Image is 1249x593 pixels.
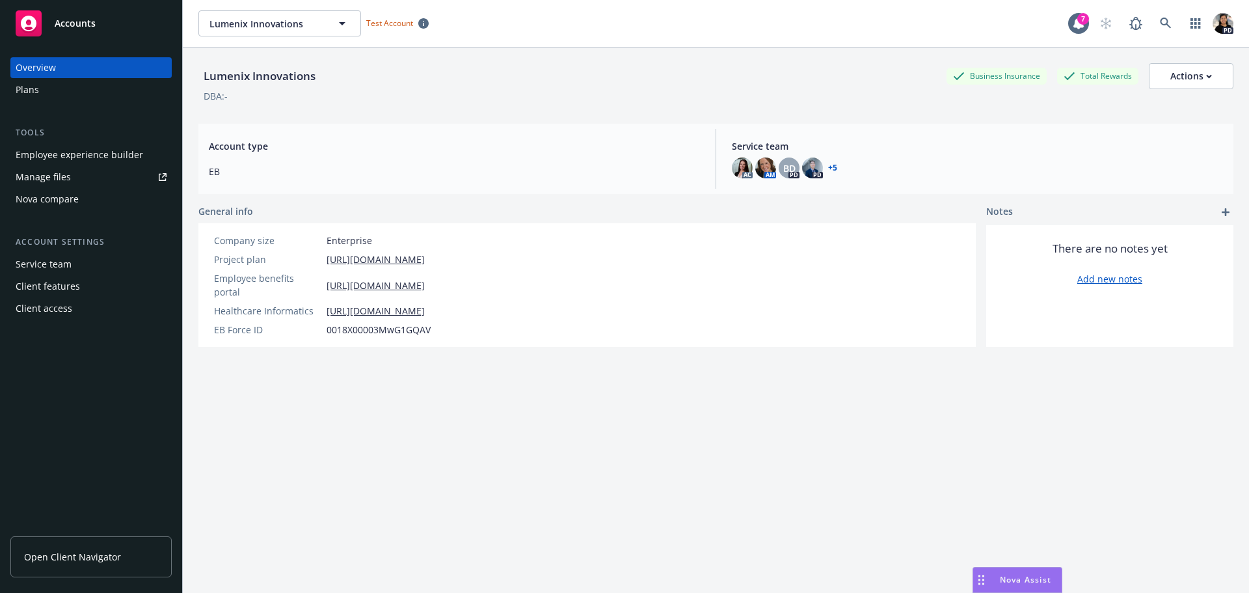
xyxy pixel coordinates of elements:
div: 7 [1077,13,1089,25]
a: Plans [10,79,172,100]
span: Nova Assist [1000,574,1051,585]
button: Nova Assist [973,567,1062,593]
a: Overview [10,57,172,78]
div: EB Force ID [214,323,321,337]
span: Lumenix Innovations [209,17,322,31]
span: There are no notes yet [1053,241,1168,256]
div: Actions [1170,64,1212,89]
a: Client access [10,298,172,319]
button: Actions [1149,63,1233,89]
a: [URL][DOMAIN_NAME] [327,279,425,292]
a: Search [1153,10,1179,36]
img: photo [1213,13,1233,34]
div: Lumenix Innovations [198,68,321,85]
div: DBA: - [204,89,228,103]
div: Client features [16,276,80,297]
a: Add new notes [1077,272,1142,286]
div: Healthcare Informatics [214,304,321,318]
span: Enterprise [327,234,372,247]
a: Manage files [10,167,172,187]
span: Account type [209,139,700,153]
span: Open Client Navigator [24,550,121,564]
a: Switch app [1183,10,1209,36]
a: Service team [10,254,172,275]
div: Business Insurance [947,68,1047,84]
a: Client features [10,276,172,297]
div: Total Rewards [1057,68,1138,84]
button: Lumenix Innovations [198,10,361,36]
span: Test Account [361,16,434,30]
a: +5 [828,164,837,172]
a: [URL][DOMAIN_NAME] [327,253,425,266]
img: photo [802,158,823,178]
a: Report a Bug [1123,10,1149,36]
span: Test Account [366,18,413,29]
span: Service team [732,139,1223,153]
span: 0018X00003MwG1GQAV [327,323,431,337]
span: EB [209,165,700,178]
span: General info [198,204,253,218]
div: Tools [10,126,172,139]
span: Notes [986,204,1013,220]
div: Client access [16,298,72,319]
div: Overview [16,57,56,78]
div: Employee experience builder [16,145,143,165]
div: Employee benefits portal [214,271,321,299]
a: Accounts [10,5,172,42]
div: Plans [16,79,39,100]
div: Project plan [214,253,321,266]
a: [URL][DOMAIN_NAME] [327,304,425,318]
img: photo [755,158,776,178]
div: Account settings [10,236,172,249]
span: Accounts [55,18,96,29]
div: Manage files [16,167,71,187]
span: BD [783,161,796,175]
div: Drag to move [973,568,989,592]
img: photo [732,158,753,178]
a: Start snowing [1093,10,1119,36]
a: Nova compare [10,189,172,210]
div: Company size [214,234,321,247]
a: Employee experience builder [10,145,172,165]
div: Service team [16,254,72,275]
div: Nova compare [16,189,79,210]
a: add [1218,204,1233,220]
